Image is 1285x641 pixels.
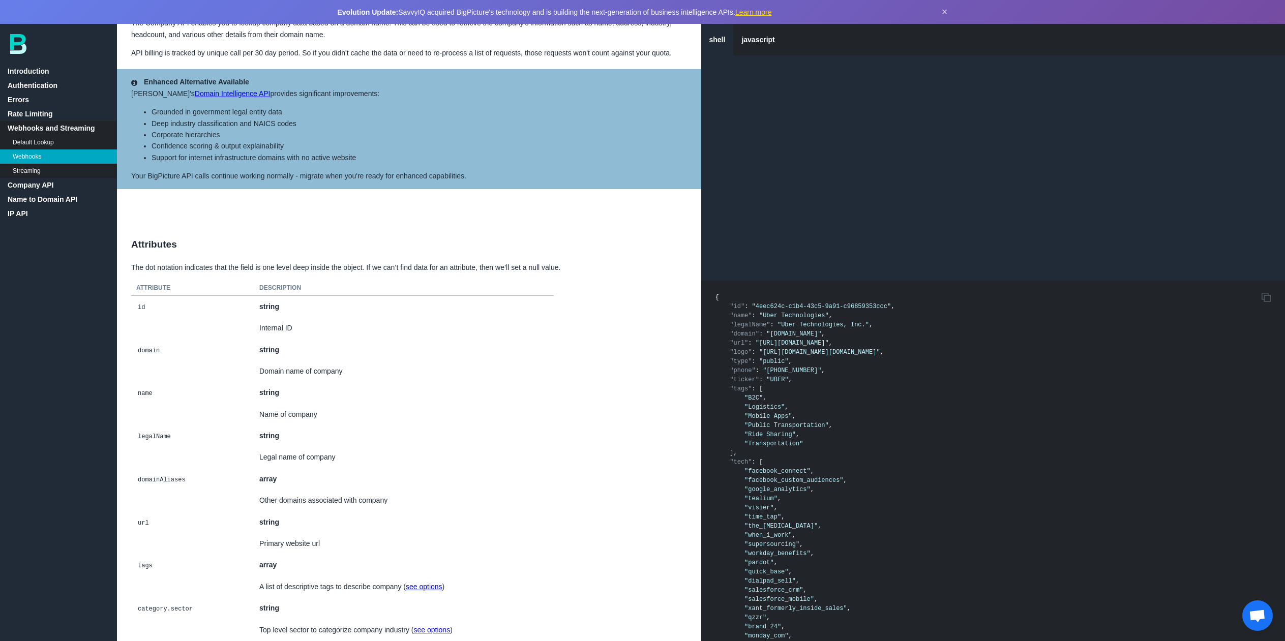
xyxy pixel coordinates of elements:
a: see options [406,583,442,591]
span: ], [730,449,737,456]
span: , [781,623,785,630]
span: "Public Transportation" [744,422,829,429]
span: , [785,404,788,411]
span: , [778,495,781,502]
button: Dismiss announcement [942,6,948,18]
span: , [847,605,851,612]
strong: array [259,561,277,569]
span: "legalName" [730,321,770,328]
a: shell [701,24,734,55]
span: : [752,385,756,392]
span: , [829,340,832,347]
span: "when_i_work" [744,532,792,539]
td: Domain name of company [254,360,554,382]
a: javascript [733,24,783,55]
span: : [752,349,756,356]
span: , [811,486,814,493]
a: Learn more [735,8,772,16]
span: , [803,587,806,594]
span: "Logistics" [744,404,785,411]
strong: array [259,475,277,483]
code: name [136,388,154,399]
span: SavvyIQ acquired BigPicture's technology and is building the next-generation of business intellig... [338,8,772,16]
span: "time_tap" [744,513,781,521]
span: "the_[MEDICAL_DATA]" [744,523,818,530]
span: "xant_formerly_inside_sales" [744,605,847,612]
li: Grounded in government legal entity data [152,106,687,117]
span: , [829,422,832,429]
td: Internal ID [254,317,554,339]
p: The Company API enables you to lookup company data based on a domain name. This can be used to re... [117,17,701,40]
span: : [770,321,774,328]
strong: Evolution Update: [338,8,399,16]
span: [ [759,459,763,466]
span: : [752,459,756,466]
span: "visier" [744,504,774,511]
span: : [759,376,763,383]
a: Domain Intelligence API [195,89,271,98]
span: "[DOMAIN_NAME]" [766,330,821,338]
span: { [715,294,719,301]
code: url [136,518,151,528]
span: "UBER" [766,376,788,383]
span: "domain" [730,330,759,338]
td: Top level sector to categorize company industry ( ) [254,619,554,640]
th: Description [254,281,554,296]
a: see options [414,626,451,634]
span: "facebook_connect" [744,468,811,475]
span: , [789,358,792,365]
span: "pardot" [744,559,774,566]
span: "qzzr" [744,614,766,621]
h2: Attributes [117,228,701,262]
p: API billing is tracked by unique call per 30 day period. So if you didn't cache the data or need ... [117,47,701,58]
span: "4eec624c-c1b4-43c5-9a91-c96859353ccc" [752,303,891,310]
span: "[URL][DOMAIN_NAME]" [756,340,829,347]
span: , [844,477,847,484]
span: "tech" [730,459,752,466]
code: domainAliases [136,475,187,485]
span: : [752,312,756,319]
span: , [799,541,803,548]
span: "id" [730,303,744,310]
span: "public" [759,358,789,365]
span: , [789,632,792,639]
span: , [774,504,778,511]
span: "Uber Technologies, Inc." [778,321,869,328]
span: : [748,340,752,347]
strong: string [259,604,279,612]
span: "ticker" [730,376,759,383]
span: "Mobile Apps" [744,413,792,420]
span: , [774,559,778,566]
code: tags [136,561,154,571]
span: "logo" [730,349,752,356]
span: "salesforce_mobile" [744,596,814,603]
span: "name" [730,312,752,319]
code: id [136,302,146,313]
span: "tags" [730,385,752,392]
span: , [766,614,770,621]
span: , [829,312,832,319]
td: Name of company [254,404,554,425]
strong: Enhanced Alternative Available [144,78,249,86]
span: , [811,468,814,475]
span: "Uber Technologies" [759,312,829,319]
span: : [752,358,756,365]
code: legalName [136,432,172,442]
span: "tealium" [744,495,778,502]
span: , [821,330,825,338]
td: Legal name of company [254,446,554,468]
span: "Transportation" [744,440,803,447]
span: : [744,303,748,310]
th: Attribute [131,281,254,296]
strong: string [259,346,279,354]
span: , [781,513,785,521]
span: "workday_benefits" [744,550,811,557]
strong: string [259,302,279,311]
span: "facebook_custom_audiences" [744,477,843,484]
p: The dot notation indicates that the field is one level deep inside the object. If we can’t find d... [117,262,701,273]
span: "[PHONE_NUMBER]" [763,367,821,374]
span: , [814,596,818,603]
td: Other domains associated with company [254,490,554,511]
span: , [796,577,799,585]
code: domain [136,346,161,356]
